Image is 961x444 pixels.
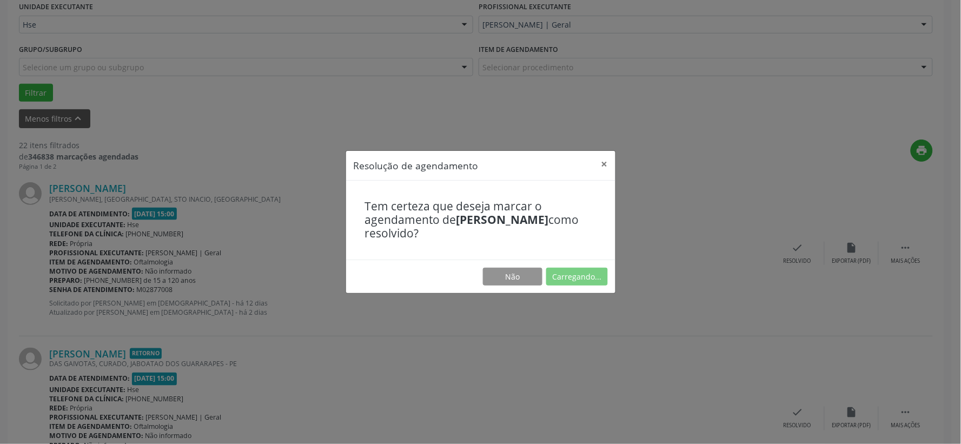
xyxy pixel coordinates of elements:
[546,268,608,286] button: Carregando...
[456,212,549,227] b: [PERSON_NAME]
[483,268,542,286] button: Não
[594,151,615,177] button: Close
[354,158,479,173] h5: Resolução de agendamento
[365,200,597,241] h4: Tem certeza que deseja marcar o agendamento de como resolvido?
